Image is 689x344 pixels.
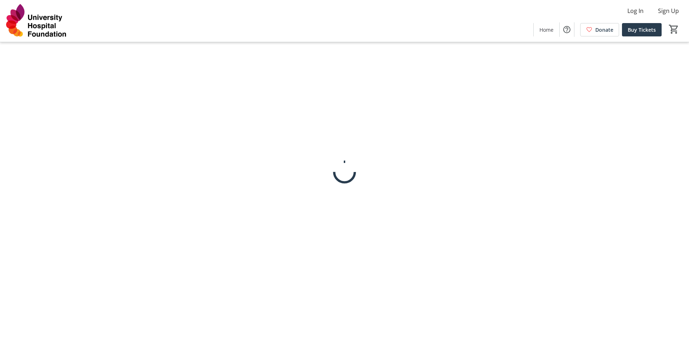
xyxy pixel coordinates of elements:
a: Buy Tickets [622,23,662,36]
button: Help [560,22,574,37]
span: Home [539,26,554,34]
span: Donate [595,26,613,34]
img: University Hospital Foundation's Logo [4,3,68,39]
span: Buy Tickets [628,26,656,34]
button: Cart [667,23,680,36]
button: Log In [622,5,649,17]
span: Log In [627,6,644,15]
a: Home [534,23,559,36]
a: Donate [580,23,619,36]
button: Sign Up [652,5,685,17]
span: Sign Up [658,6,679,15]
